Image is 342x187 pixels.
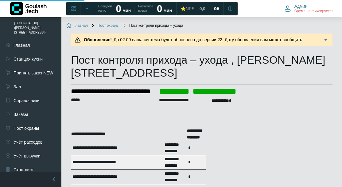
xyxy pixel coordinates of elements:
[122,8,131,13] span: мин
[294,9,333,14] span: Время не фиксируется
[163,8,172,13] span: мин
[200,6,205,11] span: 0,0
[10,2,47,15] img: Логотип компании Goulash.tech
[122,23,183,28] span: Пост контроля прихода – ухода
[82,37,302,49] span: До 02.09 ваша система будет обновлена до версии 22. Дату обновления вам может сообщить поддержка....
[281,2,337,15] button: Админ Время не фиксируется
[90,23,119,28] a: Пост охраны
[294,3,308,9] span: Админ
[66,23,88,28] a: Главная
[84,37,112,42] b: Обновление!
[210,3,223,14] a: 0 ₽
[157,3,162,14] strong: 0
[98,4,112,13] span: Обещаем гостю
[177,3,209,14] a: ⭐NPS 0,0
[214,6,216,11] span: 0
[323,37,329,43] img: Подробнее
[75,37,81,43] img: Предупреждение
[181,6,195,11] div: ⭐
[216,6,219,11] span: ₽
[138,4,153,13] span: Расчетное время
[95,3,176,14] a: Обещаем гостю 0 мин Расчетное время 0 мин
[186,6,195,11] span: NPS
[116,3,121,14] strong: 0
[71,54,332,79] h1: Пост контроля прихода – ухода , [PERSON_NAME][STREET_ADDRESS]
